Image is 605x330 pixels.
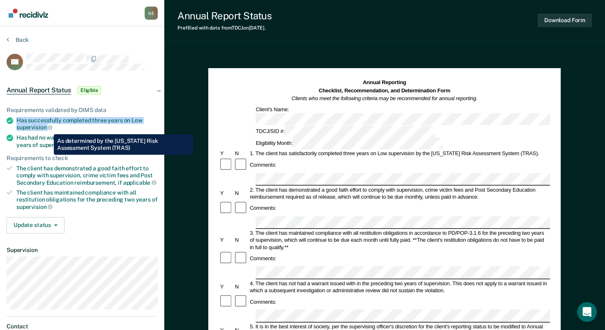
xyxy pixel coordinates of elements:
[234,236,248,243] div: N
[249,205,278,212] div: Comments:
[538,14,592,27] button: Download Form
[9,9,48,18] img: Recidiviz
[123,179,156,186] span: applicable
[39,142,76,148] span: supervision
[16,165,158,186] div: The client has demonstrated a good faith effort to comply with supervision, crime victim fees and...
[249,255,278,262] div: Comments:
[234,190,248,197] div: N
[219,190,234,197] div: Y
[319,87,450,93] strong: Checklist, Recommendation, and Determination Form
[249,161,278,168] div: Comments:
[249,186,550,201] div: 2. The client has demonstrated a good faith effort to comply with supervision, crime victim fees ...
[219,283,234,290] div: Y
[7,323,158,330] dt: Contact
[577,302,597,322] div: Open Intercom Messenger
[7,217,64,234] button: Update status
[16,124,53,131] span: supervision
[177,10,271,22] div: Annual Report Status
[16,189,158,210] div: The client has maintained compliance with all restitution obligations for the preceding two years of
[7,107,158,114] div: Requirements validated by OIMS data
[363,80,406,85] strong: Annual Reporting
[7,155,158,162] div: Requirements to check
[78,86,101,94] span: Eligible
[7,247,158,254] dt: Supervision
[145,7,158,20] button: Profile dropdown button
[255,126,436,137] div: TDCJ/SID #:
[249,280,550,294] div: 4. The client has not had a warrant issued with in the preceding two years of supervision. This d...
[7,86,71,94] span: Annual Report Status
[255,137,444,149] div: Eligibility Month:
[7,36,29,44] button: Back
[249,229,550,251] div: 3. The client has maintained compliance with all restitution obligations in accordance to PD/POP-...
[249,150,550,157] div: 1. The client has satisfactorily completed three years on Low supervision by the [US_STATE] Risk ...
[249,298,278,305] div: Comments:
[16,204,53,210] span: supervision
[177,25,271,31] div: Prefilled with data from TDCJ on [DATE] .
[292,96,478,101] em: Clients who meet the following criteria may be recommended for annual reporting.
[16,117,158,131] div: Has successfully completed three years on Low
[219,150,234,157] div: Y
[219,236,234,243] div: Y
[16,134,158,148] div: Has had no warrants issued within the preceding two years of
[234,283,248,290] div: N
[234,150,248,157] div: N
[145,7,158,20] div: G E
